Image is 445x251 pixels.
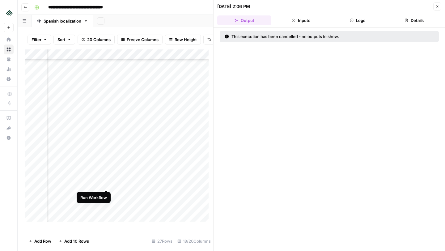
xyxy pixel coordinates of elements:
[387,15,441,25] button: Details
[4,74,14,84] a: Settings
[26,36,31,41] img: tab_domain_overview_orange.svg
[87,36,111,43] span: 20 Columns
[32,36,47,40] div: Dominio
[4,64,14,74] a: Usage
[4,35,14,45] a: Home
[64,238,89,244] span: Add 10 Rows
[17,10,30,15] div: v 4.0.25
[203,35,227,45] button: Undo
[4,133,14,143] button: Help + Support
[149,236,175,246] div: 27 Rows
[4,7,15,18] img: Uplisting Logo
[34,238,51,244] span: Add Row
[4,113,14,123] a: AirOps Academy
[25,236,55,246] button: Add Row
[117,35,163,45] button: Freeze Columns
[16,16,69,21] div: Dominio: [DOMAIN_NAME]
[10,10,15,15] img: logo_orange.svg
[274,15,328,25] button: Inputs
[73,36,98,40] div: Palabras clave
[225,33,387,40] div: This execution has been cancelled - no outputs to show.
[55,236,93,246] button: Add 10 Rows
[32,36,41,43] span: Filter
[32,15,93,27] a: Spanish localization
[28,35,51,45] button: Filter
[217,3,250,10] div: [DATE] 2:06 PM
[4,123,13,133] div: What's new?
[4,45,14,54] a: Browse
[175,236,213,246] div: 18/20 Columns
[4,5,14,20] button: Workspace: Uplisting
[57,36,66,43] span: Sort
[80,194,107,201] div: Run Workflow
[4,54,14,64] a: Your Data
[66,36,71,41] img: tab_keywords_by_traffic_grey.svg
[44,18,81,24] div: Spanish localization
[217,15,271,25] button: Output
[331,15,385,25] button: Logs
[127,36,159,43] span: Freeze Columns
[53,35,75,45] button: Sort
[78,35,115,45] button: 20 Columns
[10,16,15,21] img: website_grey.svg
[175,36,197,43] span: Row Height
[4,123,14,133] button: What's new?
[165,35,201,45] button: Row Height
